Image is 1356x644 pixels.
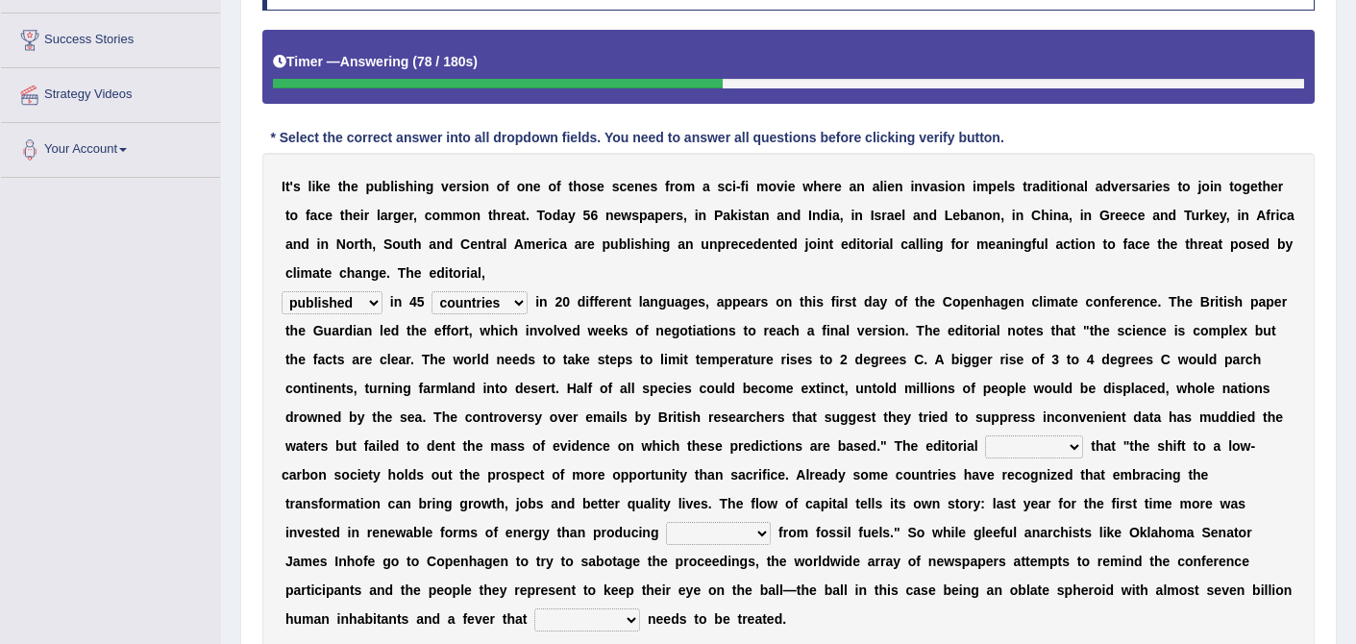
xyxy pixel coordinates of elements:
[753,208,761,223] b: a
[945,208,953,223] b: L
[544,208,553,223] b: o
[828,179,833,194] b: r
[895,179,903,194] b: n
[975,208,984,223] b: n
[945,179,949,194] b: i
[879,179,883,194] b: l
[359,236,364,252] b: t
[1155,179,1163,194] b: e
[262,128,1012,148] div: * Select the correct answer into all dropdown fields. You need to answer all questions before cli...
[723,208,730,223] b: a
[777,208,784,223] b: a
[650,236,653,252] b: i
[695,208,699,223] b: i
[642,236,651,252] b: h
[1152,208,1160,223] b: a
[320,236,329,252] b: n
[612,179,620,194] b: s
[788,179,796,194] b: e
[417,179,426,194] b: n
[1000,208,1004,223] b: ,
[273,55,478,69] h5: Timer —
[820,208,828,223] b: d
[683,208,687,223] b: ,
[1278,179,1283,194] b: r
[1061,208,1069,223] b: a
[1275,208,1279,223] b: i
[573,179,581,194] b: h
[1266,208,1270,223] b: f
[603,236,611,252] b: p
[1201,179,1210,194] b: o
[436,236,445,252] b: n
[717,179,725,194] b: s
[913,208,921,223] b: a
[406,179,414,194] b: h
[973,179,976,194] b: i
[290,208,299,223] b: o
[1226,208,1230,223] b: ,
[736,179,741,194] b: -
[355,236,359,252] b: r
[639,208,648,223] b: p
[553,208,561,223] b: d
[425,208,432,223] b: c
[1099,208,1110,223] b: G
[413,208,417,223] b: ,
[1270,179,1278,194] b: e
[619,236,628,252] b: b
[1076,179,1084,194] b: a
[1242,179,1250,194] b: g
[473,179,481,194] b: o
[984,208,993,223] b: o
[930,179,938,194] b: a
[730,208,738,223] b: k
[338,179,343,194] b: t
[1,13,220,62] a: Success Stories
[473,208,481,223] b: n
[887,179,895,194] b: e
[543,236,548,252] b: r
[582,236,587,252] b: r
[1008,179,1016,194] b: s
[901,208,905,223] b: l
[393,208,402,223] b: g
[873,179,880,194] b: a
[914,179,923,194] b: n
[683,179,695,194] b: m
[417,54,473,69] b: 78 / 180s
[372,236,376,252] b: ,
[793,208,801,223] b: d
[871,208,875,223] b: I
[1069,179,1077,194] b: n
[663,208,671,223] b: e
[496,236,504,252] b: a
[353,208,360,223] b: e
[1138,208,1146,223] b: e
[449,179,456,194] b: e
[310,208,318,223] b: a
[285,236,293,252] b: a
[1111,179,1119,194] b: v
[597,179,604,194] b: e
[1146,179,1151,194] b: r
[854,208,863,223] b: n
[627,179,634,194] b: e
[336,236,346,252] b: N
[469,179,473,194] b: i
[315,179,323,194] b: k
[1220,208,1226,223] b: y
[1258,179,1263,194] b: t
[589,179,597,194] b: s
[401,236,409,252] b: u
[883,179,887,194] b: i
[1031,208,1041,223] b: C
[923,179,930,194] b: v
[1056,179,1060,194] b: i
[703,179,710,194] b: a
[1182,179,1191,194] b: o
[325,208,333,223] b: e
[1197,179,1201,194] b: j
[364,236,373,252] b: h
[1119,179,1126,194] b: e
